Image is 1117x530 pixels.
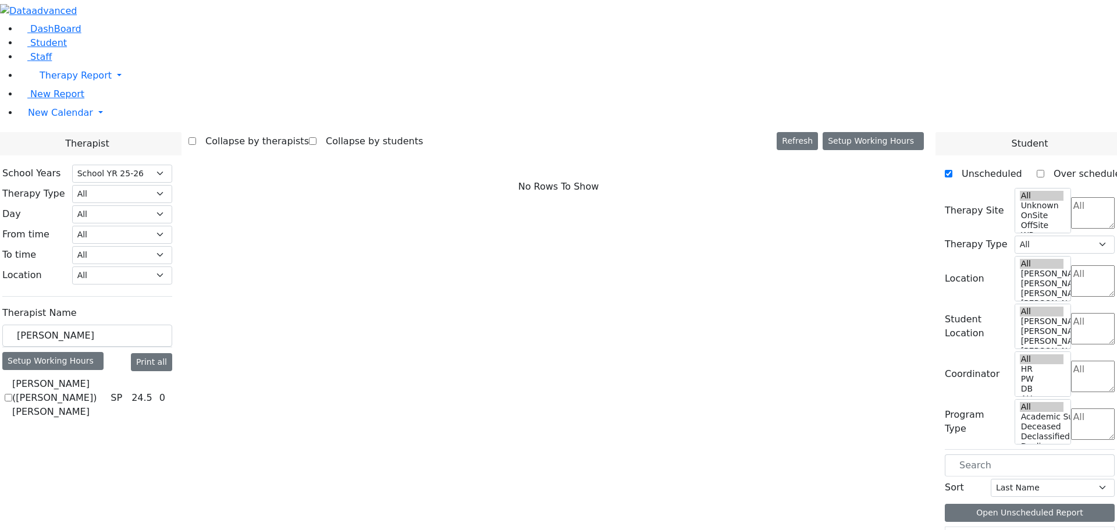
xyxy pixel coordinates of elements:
[1020,442,1064,451] option: Declines
[2,187,65,201] label: Therapy Type
[30,37,67,48] span: Student
[952,165,1022,183] label: Unscheduled
[1020,346,1064,356] option: [PERSON_NAME] 2
[1020,269,1064,279] option: [PERSON_NAME] 5
[2,248,36,262] label: To time
[30,51,52,62] span: Staff
[2,325,172,347] input: Search
[945,367,999,381] label: Coordinator
[196,132,309,151] label: Collapse by therapists
[30,88,84,99] span: New Report
[1020,201,1064,211] option: Unknown
[1020,394,1064,404] option: AH
[131,353,172,371] button: Print all
[945,312,1008,340] label: Student Location
[106,391,127,405] div: SP
[1020,211,1064,220] option: OnSite
[65,137,109,151] span: Therapist
[12,377,106,419] label: [PERSON_NAME] ([PERSON_NAME]) [PERSON_NAME]
[1011,137,1048,151] span: Student
[1020,422,1064,432] option: Deceased
[777,132,818,150] button: Refresh
[1020,354,1064,364] option: All
[518,180,599,194] span: No Rows To Show
[40,70,112,81] span: Therapy Report
[1020,364,1064,374] option: HR
[1020,384,1064,394] option: DB
[1020,279,1064,289] option: [PERSON_NAME] 4
[1020,374,1064,384] option: PW
[19,88,84,99] a: New Report
[19,37,67,48] a: Student
[2,268,42,282] label: Location
[2,227,49,241] label: From time
[945,237,1008,251] label: Therapy Type
[157,391,168,405] div: 0
[1020,412,1064,422] option: Academic Support
[1071,408,1115,440] textarea: Search
[945,204,1004,218] label: Therapy Site
[945,504,1115,522] button: Open Unscheduled Report
[1020,336,1064,346] option: [PERSON_NAME] 3
[1020,191,1064,201] option: All
[1020,402,1064,412] option: All
[1020,298,1064,308] option: [PERSON_NAME] 2
[2,306,77,320] label: Therapist Name
[28,107,93,118] span: New Calendar
[30,23,81,34] span: DashBoard
[1020,326,1064,336] option: [PERSON_NAME] 4
[1020,316,1064,326] option: [PERSON_NAME] 5
[945,408,1008,436] label: Program Type
[19,101,1117,125] a: New Calendar
[1020,230,1064,240] option: WP
[945,481,964,495] label: Sort
[1071,313,1115,344] textarea: Search
[945,454,1115,476] input: Search
[1020,432,1064,442] option: Declassified
[1020,307,1064,316] option: All
[1071,361,1115,392] textarea: Search
[19,64,1117,87] a: Therapy Report
[2,207,21,221] label: Day
[19,23,81,34] a: DashBoard
[316,132,423,151] label: Collapse by students
[1020,289,1064,298] option: [PERSON_NAME] 3
[945,272,984,286] label: Location
[823,132,924,150] button: Setup Working Hours
[2,352,104,370] div: Setup Working Hours
[129,391,155,405] div: 24.5
[19,51,52,62] a: Staff
[1020,220,1064,230] option: OffSite
[1071,197,1115,229] textarea: Search
[1071,265,1115,297] textarea: Search
[2,166,61,180] label: School Years
[1020,259,1064,269] option: All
